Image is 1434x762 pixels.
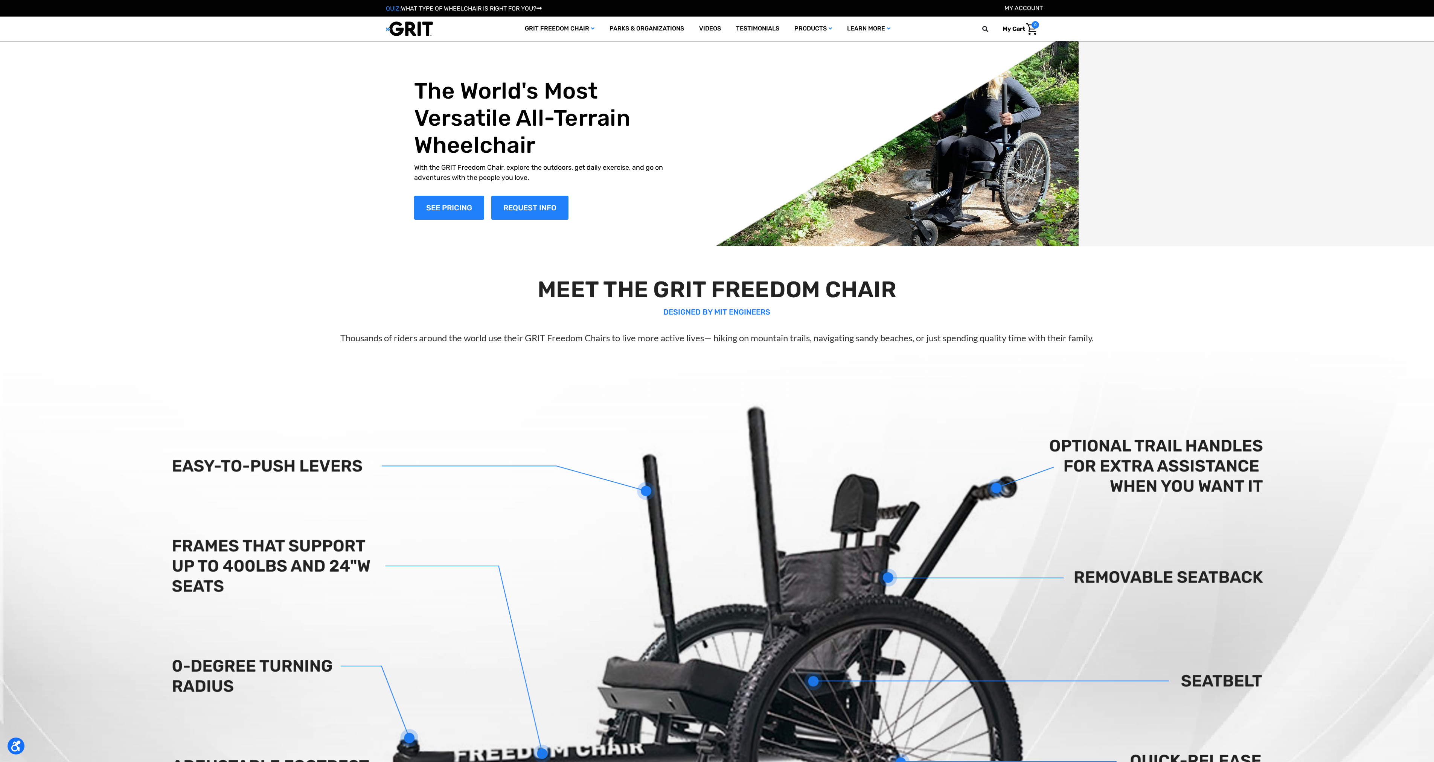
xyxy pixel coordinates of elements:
[36,306,1398,318] p: DESIGNED BY MIT ENGINEERS
[692,17,728,41] a: Videos
[840,17,898,41] a: Learn More
[728,17,787,41] a: Testimonials
[517,17,602,41] a: GRIT Freedom Chair
[414,78,680,159] h1: The World's Most Versatile All-Terrain Wheelchair
[386,5,542,12] a: QUIZ:WHAT TYPE OF WHEELCHAIR IS RIGHT FOR YOU?
[1026,23,1037,35] img: Cart
[787,17,840,41] a: Products
[36,331,1398,345] p: Thousands of riders around the world use their GRIT Freedom Chairs to live more active lives— hik...
[491,196,568,220] a: Slide number 1, Request Information
[997,21,1039,37] a: Cart with 0 items
[1032,21,1039,29] span: 0
[386,5,401,12] span: QUIZ:
[986,21,997,37] input: Search
[414,196,484,220] a: Shop Now
[1004,5,1043,12] a: Account
[36,276,1398,303] h2: MEET THE GRIT FREEDOM CHAIR
[386,21,433,37] img: GRIT All-Terrain Wheelchair and Mobility Equipment
[602,17,692,41] a: Parks & Organizations
[1003,25,1025,32] span: My Cart
[414,163,680,183] p: With the GRIT Freedom Chair, explore the outdoors, get daily exercise, and go on adventures with ...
